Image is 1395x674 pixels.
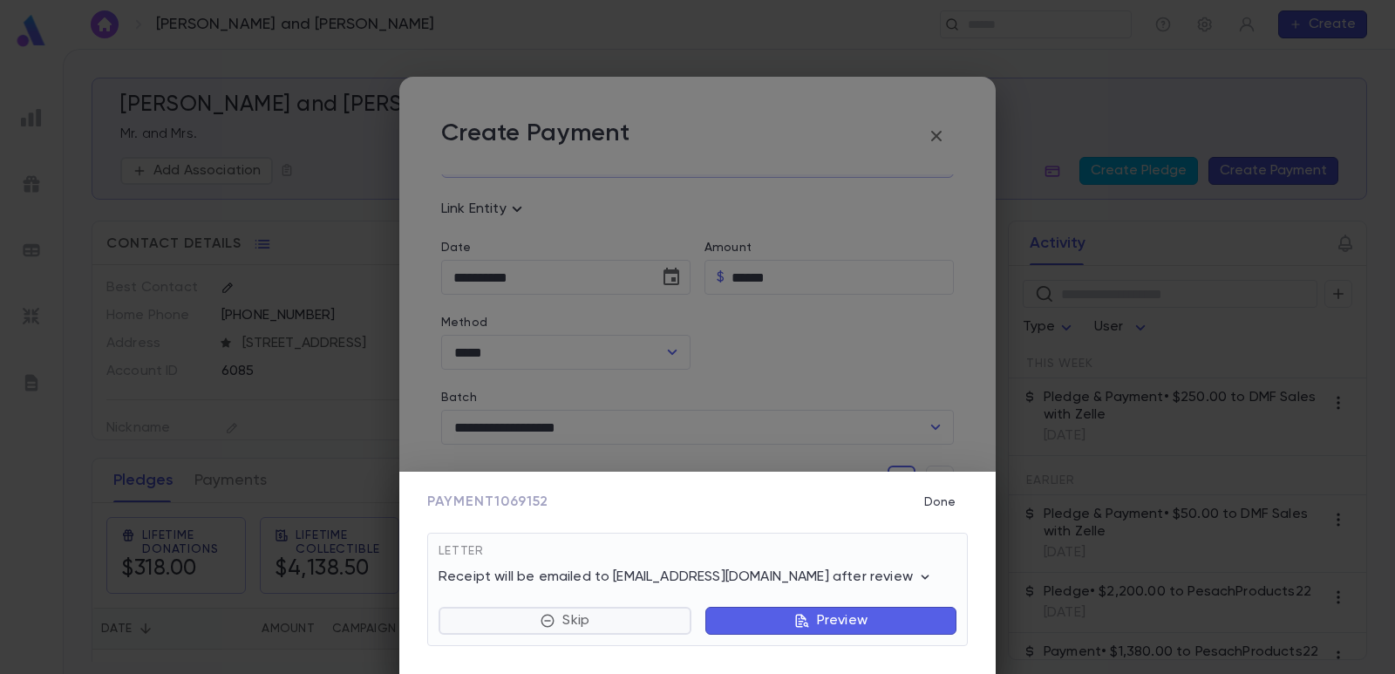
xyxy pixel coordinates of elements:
[817,612,868,630] p: Preview
[439,568,934,586] p: Receipt will be emailed to [EMAIL_ADDRESS][DOMAIN_NAME] after review
[912,486,968,519] button: Done
[705,607,956,635] button: Preview
[439,544,956,568] div: Letter
[439,607,691,635] button: Skip
[427,494,548,511] span: Payment 1069152
[562,612,589,630] p: Skip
